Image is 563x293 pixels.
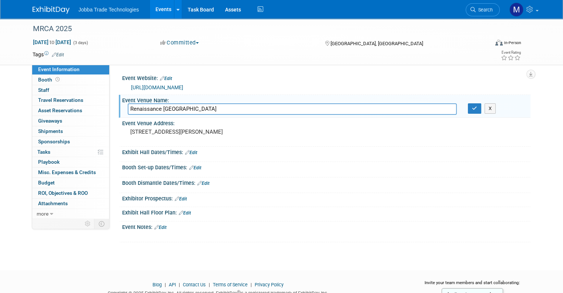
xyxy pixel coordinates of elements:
[185,150,197,155] a: Edit
[32,75,109,85] a: Booth
[38,169,96,175] span: Misc. Expenses & Credits
[33,6,70,14] img: ExhibitDay
[38,139,70,144] span: Sponsorships
[48,39,56,45] span: to
[131,84,183,90] a: [URL][DOMAIN_NAME]
[331,41,423,46] span: [GEOGRAPHIC_DATA], [GEOGRAPHIC_DATA]
[32,85,109,95] a: Staff
[177,282,182,287] span: |
[38,190,88,196] span: ROI, Objectives & ROO
[38,107,82,113] span: Asset Reservations
[38,97,83,103] span: Travel Reservations
[130,129,284,135] pre: [STREET_ADDRESS][PERSON_NAME]
[213,282,248,287] a: Terms of Service
[30,22,480,36] div: MRCA 2025
[122,222,530,231] div: Event Notes:
[122,162,530,172] div: Booth Set-up Dates/Times:
[52,52,64,57] a: Edit
[81,219,94,229] td: Personalize Event Tab Strip
[33,39,71,46] span: [DATE] [DATE]
[122,177,530,187] div: Booth Dismantle Dates/Times:
[73,40,88,45] span: (3 days)
[78,7,139,13] span: Jobba Trade Technologies
[38,128,63,134] span: Shipments
[122,73,530,82] div: Event Website:
[154,225,167,230] a: Edit
[207,282,212,287] span: |
[33,51,64,58] td: Tags
[32,95,109,105] a: Travel Reservations
[158,39,202,47] button: Committed
[32,137,109,147] a: Sponsorships
[255,282,284,287] a: Privacy Policy
[197,181,210,186] a: Edit
[38,159,60,165] span: Playbook
[122,193,530,203] div: Exhibitor Prospectus:
[175,196,187,202] a: Edit
[38,180,55,186] span: Budget
[122,207,530,217] div: Exhibit Hall Floor Plan:
[414,280,530,291] div: Invite your team members and start collaborating:
[32,199,109,209] a: Attachments
[495,40,503,46] img: Format-Inperson.png
[160,76,172,81] a: Edit
[183,282,206,287] a: Contact Us
[32,157,109,167] a: Playbook
[32,209,109,219] a: more
[476,7,493,13] span: Search
[163,282,168,287] span: |
[37,149,50,155] span: Tasks
[38,87,49,93] span: Staff
[169,282,176,287] a: API
[466,3,500,16] a: Search
[32,167,109,177] a: Misc. Expenses & Credits
[94,219,110,229] td: Toggle Event Tabs
[38,200,68,206] span: Attachments
[37,211,48,217] span: more
[509,3,523,17] img: Madison McDonnell
[485,103,496,114] button: X
[32,126,109,136] a: Shipments
[32,64,109,74] a: Event Information
[122,118,530,127] div: Event Venue Address:
[153,282,162,287] a: Blog
[179,210,191,216] a: Edit
[504,40,521,46] div: In-Person
[54,77,61,82] span: Booth not reserved yet
[122,147,530,156] div: Exhibit Hall Dates/Times:
[32,147,109,157] a: Tasks
[501,51,521,54] div: Event Rating
[32,106,109,116] a: Asset Reservations
[249,282,254,287] span: |
[32,178,109,188] a: Budget
[189,165,201,170] a: Edit
[449,39,521,50] div: Event Format
[38,77,61,83] span: Booth
[38,118,62,124] span: Giveaways
[38,66,80,72] span: Event Information
[32,188,109,198] a: ROI, Objectives & ROO
[32,116,109,126] a: Giveaways
[122,95,530,104] div: Event Venue Name:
